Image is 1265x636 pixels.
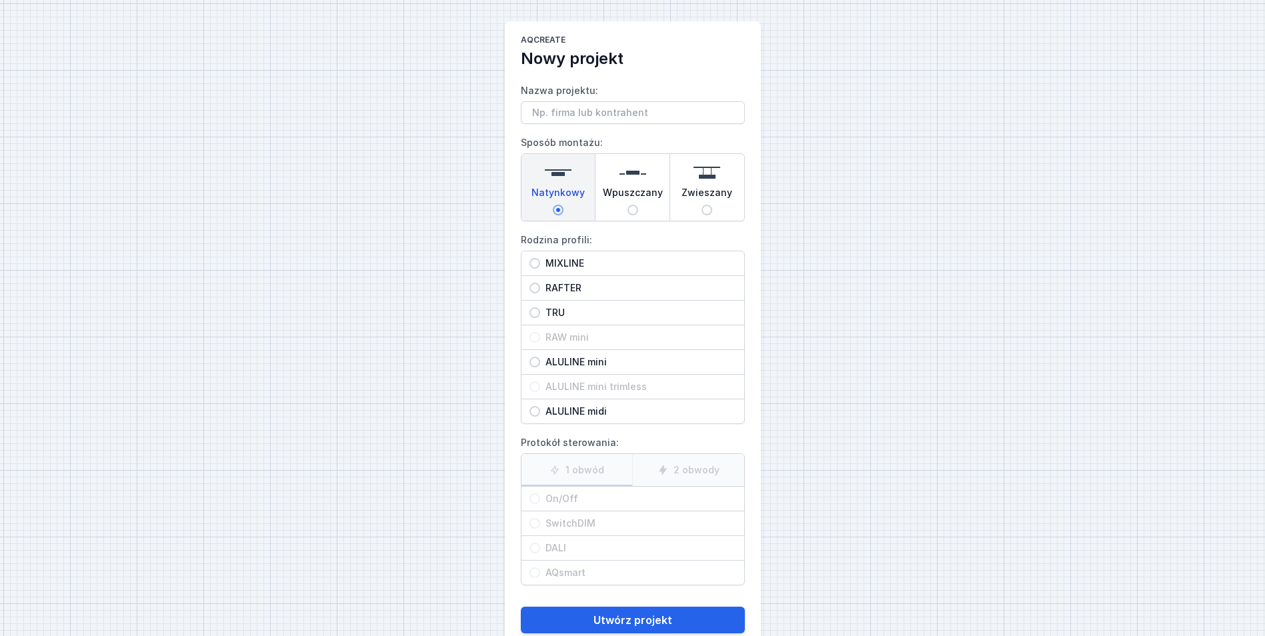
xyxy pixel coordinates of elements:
[553,205,563,215] input: Natynkowy
[521,35,745,48] h1: AQcreate
[603,186,663,205] span: Wpuszczany
[540,281,736,295] span: RAFTER
[627,205,638,215] input: Wpuszczany
[521,229,745,424] label: Rodzina profili:
[540,355,736,369] span: ALULINE mini
[540,257,736,270] span: MIXLINE
[521,132,745,221] label: Sposób montażu:
[619,159,646,186] img: recessed.svg
[521,101,745,124] input: Nazwa projektu:
[540,405,736,418] span: ALULINE midi
[529,357,540,367] input: ALULINE mini
[531,186,585,205] span: Natynkowy
[545,159,571,186] img: surface.svg
[529,307,540,318] input: TRU
[694,159,720,186] img: suspended.svg
[521,48,745,69] h2: Nowy projekt
[529,406,540,417] input: ALULINE midi
[529,283,540,293] input: RAFTER
[702,205,712,215] input: Zwieszany
[682,186,732,205] span: Zwieszany
[521,607,745,633] button: Utwórz projekt
[540,306,736,319] span: TRU
[521,432,745,585] label: Protokół sterowania:
[521,80,745,124] label: Nazwa projektu:
[529,258,540,269] input: MIXLINE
